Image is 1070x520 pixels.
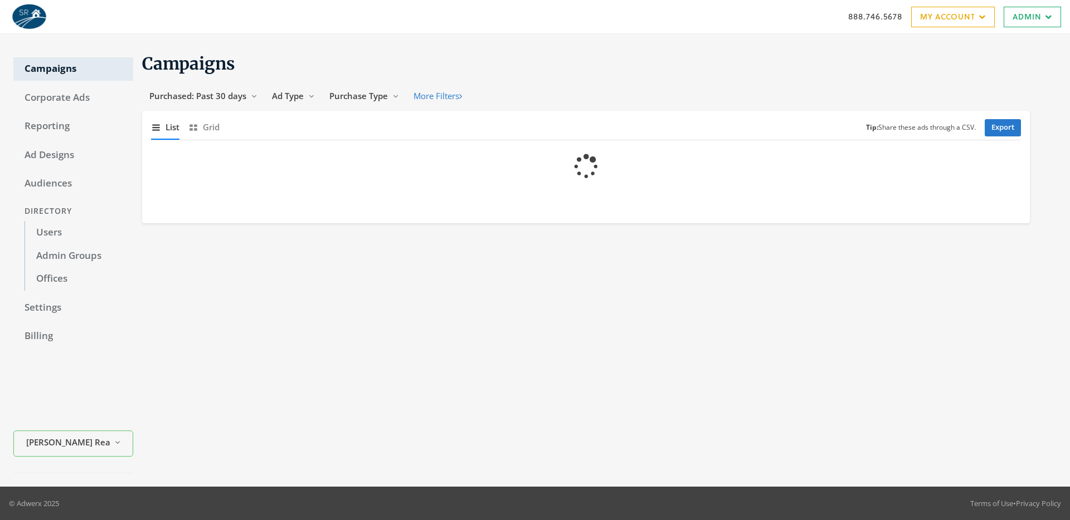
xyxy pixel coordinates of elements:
[13,430,133,457] button: [PERSON_NAME] Realty
[13,325,133,348] a: Billing
[970,498,1061,509] div: •
[265,86,322,106] button: Ad Type
[329,90,388,101] span: Purchase Type
[970,498,1013,508] a: Terms of Use
[985,119,1021,136] a: Export
[1004,7,1061,27] a: Admin
[13,57,133,81] a: Campaigns
[866,122,976,133] small: Share these ads through a CSV.
[13,86,133,110] a: Corporate Ads
[1016,498,1061,508] a: Privacy Policy
[272,90,304,101] span: Ad Type
[13,201,133,222] div: Directory
[188,115,220,139] button: Grid
[142,86,265,106] button: Purchased: Past 30 days
[13,172,133,195] a: Audiences
[203,121,220,134] span: Grid
[866,122,878,132] b: Tip:
[25,244,133,268] a: Admin Groups
[25,221,133,244] a: Users
[9,3,49,31] img: Adwerx
[9,498,59,509] p: © Adwerx 2025
[911,7,995,27] a: My Account
[151,115,179,139] button: List
[26,436,110,449] span: [PERSON_NAME] Realty
[13,144,133,167] a: Ad Designs
[166,121,179,134] span: List
[13,296,133,320] a: Settings
[13,115,133,138] a: Reporting
[25,267,133,291] a: Offices
[322,86,406,106] button: Purchase Type
[149,90,246,101] span: Purchased: Past 30 days
[406,86,469,106] button: More Filters
[848,11,902,22] a: 888.746.5678
[142,53,235,74] span: Campaigns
